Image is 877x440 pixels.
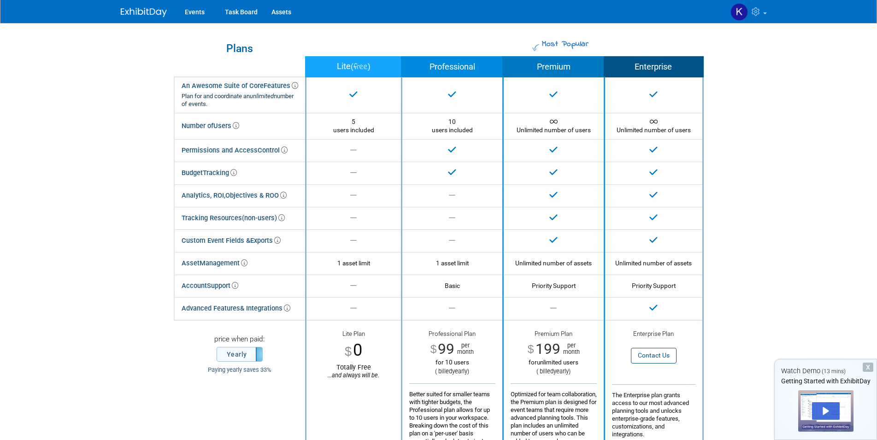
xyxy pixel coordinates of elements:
[368,62,371,71] span: )
[181,334,298,347] div: price when paid:
[203,169,237,177] span: Tracking
[812,402,840,420] div: Play
[182,166,237,180] div: Budget
[182,211,285,225] div: Tracking Resources
[313,363,394,379] div: Totally Free
[182,144,288,157] div: Permissions and Access
[121,8,167,17] img: ExhibitDay
[409,330,495,340] div: Professional Plan
[353,340,362,360] span: 0
[182,189,287,202] div: Objectives & ROO
[250,236,281,245] span: Exports
[401,57,503,77] th: Professional
[182,191,225,199] span: Analytics, ROI,
[345,345,352,358] span: $
[517,118,591,134] span: Unlimited number of users
[612,259,695,267] div: Unlimited number of assets
[182,302,290,315] div: Advanced Features
[511,259,597,267] div: Unlimited number of assets
[351,62,353,71] span: (
[604,57,703,77] th: Enterprise
[409,358,495,366] div: for 10 users
[529,359,537,366] span: for
[553,368,569,375] span: yearly
[452,368,467,375] span: yearly
[313,330,394,339] div: Lite Plan
[612,330,695,339] div: Enterprise Plan
[313,372,394,379] div: ...and always will be.
[822,368,846,375] span: (13 mins)
[258,146,288,154] span: Control
[313,259,394,267] div: 1 asset limit
[528,344,534,355] span: $
[182,279,238,293] div: Account
[775,366,877,376] div: Watch Demo
[217,347,262,361] label: Yearly
[511,282,597,290] div: Priority Support
[532,44,539,51] img: Most Popular
[730,3,748,21] img: Kanki Ninja
[454,342,474,355] span: per month
[200,259,247,267] span: Management
[631,348,677,363] button: Contact Us
[182,82,298,108] div: An Awesome Suite of Core
[181,366,298,374] div: Paying yearly saves 33%
[182,257,247,270] div: Asset
[409,368,495,375] div: ( billed )
[250,93,274,100] i: unlimited
[438,340,454,358] span: 99
[179,43,300,54] div: Plans
[863,363,873,372] div: Dismiss
[240,304,290,312] span: & Integrations
[182,93,298,108] div: Plan for and coordinate an number of events.
[536,340,560,358] span: 199
[617,118,691,134] span: Unlimited number of users
[207,282,238,290] span: Support
[409,282,495,290] div: Basic
[213,122,239,130] span: Users
[560,342,580,355] span: per month
[541,38,589,50] span: Most Popular
[430,344,437,355] span: $
[313,117,394,135] div: 5 users included
[182,234,281,247] div: Custom Event Fields &
[775,376,877,386] div: Getting Started with ExhibitDay
[182,119,239,133] div: Number of
[242,214,285,222] span: (non-users)
[612,282,695,290] div: Priority Support
[511,358,597,366] div: unlimited users
[511,368,597,375] div: ( billed )
[306,57,401,77] th: Lite
[264,82,298,90] span: Features
[503,57,604,77] th: Premium
[409,117,495,135] div: 10 users included
[409,259,495,267] div: 1 asset limit
[353,61,368,73] span: free
[511,330,597,340] div: Premium Plan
